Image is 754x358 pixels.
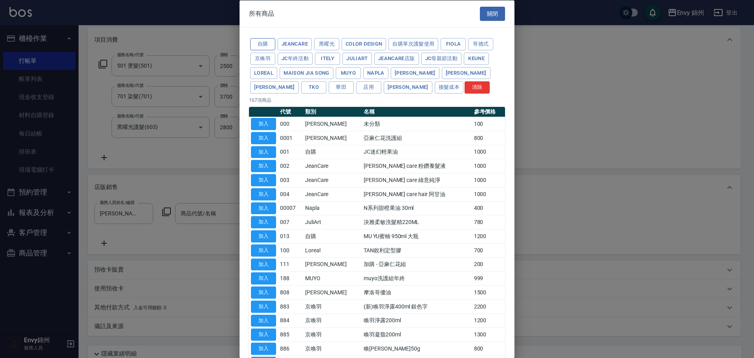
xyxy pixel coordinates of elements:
[472,257,505,272] td: 200
[251,118,276,130] button: 加入
[278,107,303,117] th: 代號
[278,187,303,201] td: 004
[374,52,419,64] button: JeanCare店販
[249,9,274,17] span: 所有商品
[303,327,362,341] td: 京喚羽
[362,299,472,314] td: (新)喚羽淨露400ml 銀色字
[278,117,303,131] td: 000
[250,67,277,79] button: Loreal
[303,131,362,145] td: [PERSON_NAME]
[303,117,362,131] td: [PERSON_NAME]
[278,145,303,159] td: 001
[303,159,362,173] td: JeanCare
[421,52,462,64] button: JC母親節活動
[362,314,472,328] td: 喚羽淨露200ml
[362,173,472,187] td: [PERSON_NAME] care 綠意純淨
[278,257,303,272] td: 111
[303,341,362,356] td: 京喚羽
[251,230,276,242] button: 加入
[278,229,303,243] td: 013
[303,201,362,215] td: Napla
[303,187,362,201] td: JeanCare
[251,329,276,341] button: 加入
[251,300,276,312] button: 加入
[278,341,303,356] td: 886
[278,327,303,341] td: 885
[303,215,362,229] td: JuliArt
[472,145,505,159] td: 1000
[251,216,276,228] button: 加入
[278,38,312,50] button: JeanCare
[278,285,303,299] td: 808
[251,132,276,144] button: 加入
[363,67,388,79] button: Napla
[251,174,276,186] button: 加入
[472,131,505,145] td: 800
[362,257,472,272] td: 加購 - 亞麻仁花組
[384,81,432,94] button: [PERSON_NAME]
[472,229,505,243] td: 1200
[303,299,362,314] td: 京喚羽
[249,97,505,104] p: 167 項商品
[251,272,276,285] button: 加入
[472,299,505,314] td: 2200
[251,258,276,270] button: 加入
[472,159,505,173] td: 1000
[278,173,303,187] td: 003
[251,314,276,327] button: 加入
[251,202,276,214] button: 加入
[278,159,303,173] td: 002
[251,286,276,299] button: 加入
[472,201,505,215] td: 400
[441,38,466,50] button: Fiola
[362,131,472,145] td: 亞麻仁花洗護組
[303,107,362,117] th: 類別
[303,285,362,299] td: [PERSON_NAME]
[362,201,472,215] td: N系列甜橙果油 30ml
[362,243,472,257] td: TAN銳利定型膠
[278,201,303,215] td: 00007
[472,271,505,285] td: 999
[362,285,472,299] td: 摩洛哥優油
[362,159,472,173] td: [PERSON_NAME] care 粉鑽養髮液
[362,145,472,159] td: JC迷幻輕果油
[362,215,472,229] td: 決雅柔敏洗髮精220ML
[472,341,505,356] td: 800
[362,327,472,341] td: 喚羽凝脂200ml
[472,215,505,229] td: 780
[251,244,276,256] button: 加入
[278,215,303,229] td: 007
[472,314,505,328] td: 1200
[303,243,362,257] td: Loreal
[472,173,505,187] td: 1000
[435,81,464,94] button: 接髮成本
[303,257,362,272] td: [PERSON_NAME]
[468,38,493,50] button: 哥德式
[362,341,472,356] td: 喚[PERSON_NAME]50g
[278,271,303,285] td: 188
[251,343,276,355] button: 加入
[278,52,313,64] button: JC年終活動
[388,38,438,50] button: 自購單次護髮使用
[342,38,386,50] button: color design
[472,187,505,201] td: 1000
[464,52,489,64] button: KEUNE
[278,299,303,314] td: 883
[278,131,303,145] td: 0001
[250,81,299,94] button: [PERSON_NAME]
[480,6,505,21] button: 關閉
[250,38,275,50] button: 自購
[472,285,505,299] td: 1500
[314,38,339,50] button: 黑曜光
[251,160,276,172] button: 加入
[303,145,362,159] td: 自購
[342,52,372,64] button: JuliArt
[250,52,275,64] button: 京喚羽
[303,229,362,243] td: 自購
[329,81,354,94] button: 華田
[362,271,472,285] td: muyo洗護組年終
[315,52,340,64] button: ITELY
[336,67,361,79] button: MUYO
[303,271,362,285] td: MUYO
[362,117,472,131] td: 未分類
